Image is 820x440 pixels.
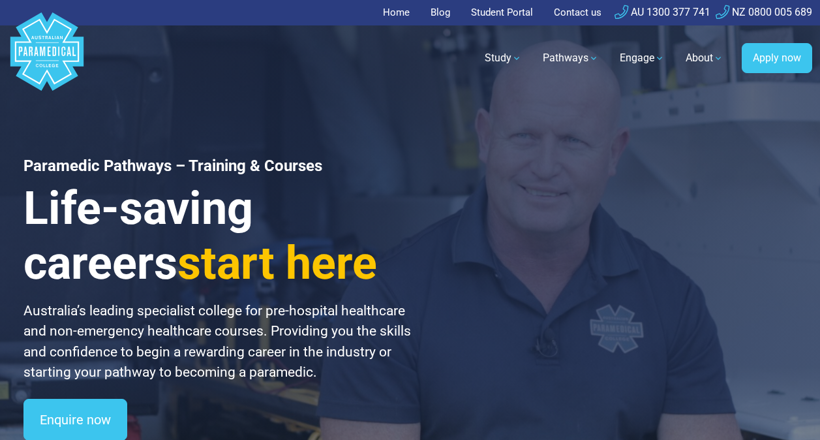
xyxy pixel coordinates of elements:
h1: Paramedic Pathways – Training & Courses [23,157,426,176]
a: NZ 0800 005 689 [716,6,812,18]
a: AU 1300 377 741 [615,6,710,18]
a: Apply now [742,43,812,73]
a: Australian Paramedical College [8,25,86,91]
a: About [678,40,731,76]
a: Engage [612,40,673,76]
a: Study [477,40,530,76]
span: start here [177,236,377,290]
h3: Life-saving careers [23,181,426,291]
p: Australia’s leading specialist college for pre-hospital healthcare and non-emergency healthcare c... [23,301,426,383]
a: Pathways [535,40,607,76]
